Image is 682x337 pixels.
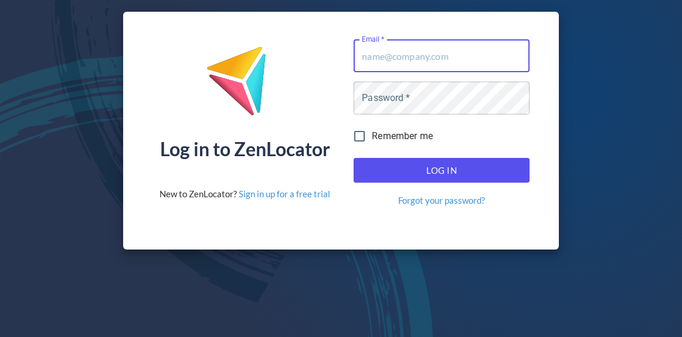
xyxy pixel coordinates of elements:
[367,163,517,178] span: Log In
[239,188,330,199] a: Sign in up for a free trial
[354,158,530,183] button: Log In
[206,46,284,125] img: ZenLocator
[354,39,530,72] input: name@company.com
[372,129,433,143] span: Remember me
[398,194,485,207] a: Forgot your password?
[160,140,330,159] div: Log in to ZenLocator
[160,188,330,200] div: New to ZenLocator?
